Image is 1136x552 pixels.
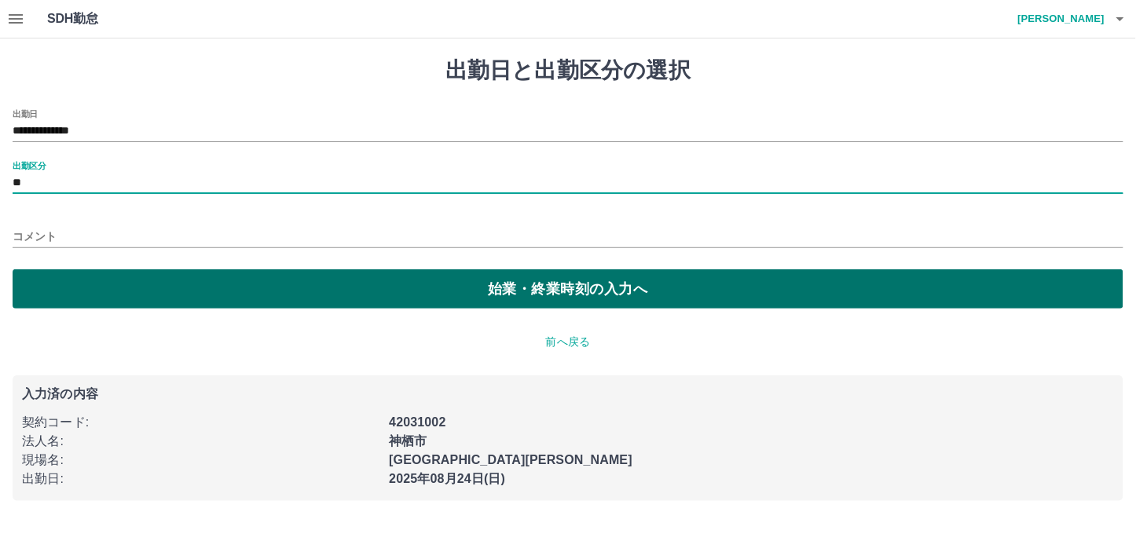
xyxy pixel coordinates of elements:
[13,159,46,171] label: 出勤区分
[22,413,379,432] p: 契約コード :
[13,269,1123,309] button: 始業・終業時刻の入力へ
[13,57,1123,84] h1: 出勤日と出勤区分の選択
[22,451,379,470] p: 現場名 :
[13,108,38,119] label: 出勤日
[22,432,379,451] p: 法人名 :
[389,472,505,485] b: 2025年08月24日(日)
[22,470,379,488] p: 出勤日 :
[22,388,1114,400] p: 入力済の内容
[389,434,427,448] b: 神栖市
[389,453,632,466] b: [GEOGRAPHIC_DATA][PERSON_NAME]
[13,334,1123,350] p: 前へ戻る
[389,415,445,429] b: 42031002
